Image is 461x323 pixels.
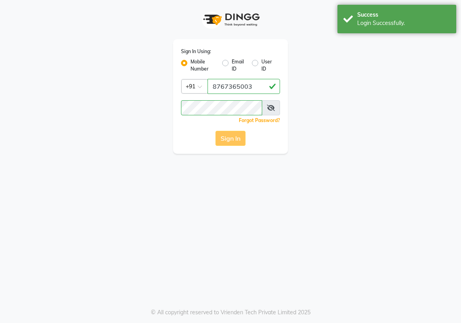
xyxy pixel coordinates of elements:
[232,58,245,73] label: Email ID
[190,58,216,73] label: Mobile Number
[261,58,274,73] label: User ID
[181,48,211,55] label: Sign In Using:
[357,11,450,19] div: Success
[357,19,450,27] div: Login Successfully.
[239,117,280,123] a: Forgot Password?
[199,8,262,31] img: logo1.svg
[208,79,280,94] input: Username
[181,100,262,115] input: Username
